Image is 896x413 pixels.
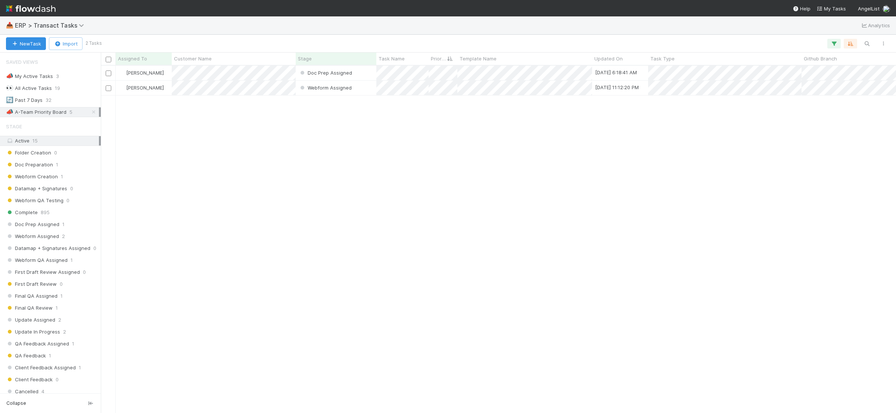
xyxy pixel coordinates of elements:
span: My Tasks [816,6,846,12]
span: Template Name [460,55,497,62]
span: Updated On [594,55,623,62]
div: [DATE] 6:18:41 AM [595,69,637,76]
span: 5 [69,107,72,117]
span: 0 [70,184,73,193]
span: 1 [61,172,63,181]
span: 1 [72,339,74,348]
div: Past 7 Days [6,96,43,105]
span: 0 [56,375,59,384]
span: Priority [431,55,447,62]
span: 32 [46,96,52,105]
span: Collapse [6,400,26,407]
img: logo-inverted-e16ddd16eac7371096b0.svg [6,2,56,15]
input: Toggle Row Selected [106,71,111,76]
input: Toggle Row Selected [106,85,111,91]
span: Assigned To [118,55,147,62]
span: Stage [6,119,22,134]
span: Datamap + Signatures Assigned [6,244,90,253]
span: 2 [62,232,65,241]
span: 1 [62,220,65,229]
div: [PERSON_NAME] [119,84,164,91]
span: First Draft Review Assigned [6,267,80,277]
span: QA Feedback Assigned [6,339,69,348]
span: AngelList [858,6,880,12]
span: Update In Progress [6,327,60,337]
div: [PERSON_NAME] [119,69,164,76]
span: 1 [79,363,81,372]
img: avatar_11833ecc-818b-4748-aee0-9d6cf8466369.png [119,85,125,91]
span: 0 [60,279,63,289]
span: 3 [56,72,59,81]
div: [DATE] 11:12:20 PM [595,84,639,91]
span: 1 [49,351,51,360]
span: Complete [6,208,38,217]
span: Cancelled [6,387,38,396]
span: 🔄 [6,97,13,103]
span: 15 [32,138,38,144]
span: 0 [93,244,96,253]
img: avatar_f5fedbe2-3a45-46b0-b9bb-d3935edf1c24.png [883,5,890,13]
div: Doc Prep Assigned [299,69,352,76]
span: Webform Assigned [6,232,59,241]
span: 📥 [6,22,13,28]
span: Doc Preparation [6,160,53,169]
span: Doc Prep Assigned [299,70,352,76]
div: Active [6,136,99,146]
span: Client Feedback Assigned [6,363,76,372]
span: Webform Assigned [299,85,352,91]
span: Webform Creation [6,172,58,181]
span: Task Type [650,55,675,62]
small: 2 Tasks [85,40,102,47]
span: [PERSON_NAME] [126,70,164,76]
span: Doc Prep Assigned [6,220,59,229]
span: 1 [56,160,58,169]
div: My Active Tasks [6,72,53,81]
span: 895 [41,208,50,217]
span: Task Name [379,55,405,62]
span: Webform QA Testing [6,196,63,205]
span: 0 [54,148,57,157]
span: 1 [60,291,63,301]
span: First Draft Review [6,279,57,289]
span: 2 [58,315,61,325]
span: Datamap + Signatures [6,184,67,193]
span: Update Assigned [6,315,55,325]
span: 0 [66,196,69,205]
div: All Active Tasks [6,84,52,93]
span: Saved Views [6,54,38,69]
span: 👀 [6,85,13,91]
span: Webform QA Assigned [6,256,68,265]
img: avatar_11833ecc-818b-4748-aee0-9d6cf8466369.png [119,70,125,76]
span: 4 [41,387,44,396]
span: Github Branch [804,55,837,62]
div: Help [793,5,811,12]
span: [PERSON_NAME] [126,85,164,91]
span: 2 [63,327,66,337]
span: Final QA Review [6,303,53,313]
span: 📣 [6,73,13,79]
span: 0 [83,267,86,277]
div: A-Team Priority Board [6,107,66,117]
span: Folder Creation [6,148,51,157]
span: ERP > Transact Tasks [15,22,88,29]
span: Stage [298,55,312,62]
span: 1 [71,256,73,265]
button: Import [49,37,83,50]
span: Customer Name [174,55,212,62]
span: Final QA Assigned [6,291,57,301]
span: 📣 [6,109,13,115]
span: QA Feedback [6,351,46,360]
span: 19 [55,84,60,93]
span: 1 [56,303,58,313]
button: NewTask [6,37,46,50]
span: Client Feedback [6,375,53,384]
a: My Tasks [816,5,846,12]
div: Webform Assigned [299,84,352,91]
input: Toggle All Rows Selected [106,57,111,62]
a: Analytics [861,21,890,30]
